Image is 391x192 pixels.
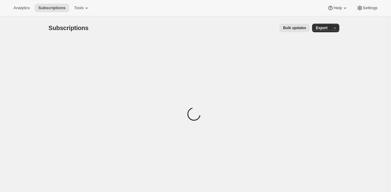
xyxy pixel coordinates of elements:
[312,24,331,32] button: Export
[35,4,69,12] button: Subscriptions
[333,6,342,10] span: Help
[279,24,310,32] button: Bulk updates
[70,4,93,12] button: Tools
[10,4,33,12] button: Analytics
[13,6,30,10] span: Analytics
[353,4,381,12] button: Settings
[283,25,306,30] span: Bulk updates
[316,25,327,30] span: Export
[363,6,378,10] span: Settings
[49,25,89,31] span: Subscriptions
[38,6,65,10] span: Subscriptions
[324,4,352,12] button: Help
[74,6,84,10] span: Tools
